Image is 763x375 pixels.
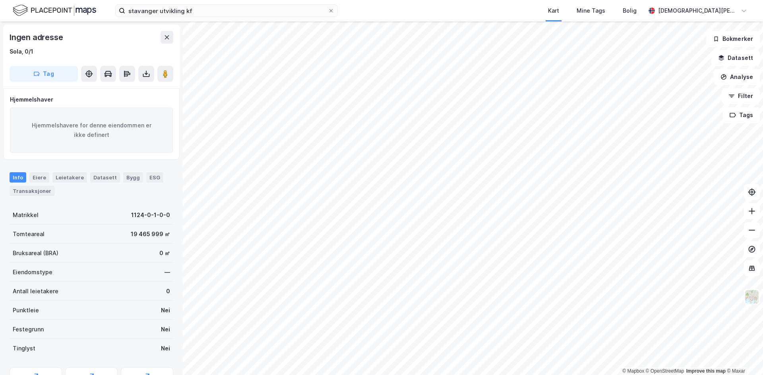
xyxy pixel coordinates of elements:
div: ESG [146,172,163,183]
div: Hjemmelshavere for denne eiendommen er ikke definert [10,108,173,153]
div: [DEMOGRAPHIC_DATA][PERSON_NAME][DEMOGRAPHIC_DATA] [658,6,738,15]
div: Bruksareal (BRA) [13,248,58,258]
a: Mapbox [622,368,644,374]
img: Z [744,289,759,304]
button: Datasett [711,50,760,66]
div: 0 ㎡ [159,248,170,258]
div: Leietakere [52,172,87,183]
div: Kontrollprogram for chat [723,337,763,375]
div: — [165,267,170,277]
button: Tag [10,66,78,82]
div: Tomteareal [13,229,45,239]
div: Datasett [90,172,120,183]
img: logo.f888ab2527a4732fd821a326f86c7f29.svg [13,4,96,17]
div: Bolig [623,6,637,15]
div: Mine Tags [577,6,605,15]
button: Tags [723,107,760,123]
div: Festegrunn [13,325,44,334]
div: Antall leietakere [13,287,58,296]
div: Tinglyst [13,344,35,353]
a: OpenStreetMap [646,368,684,374]
div: Bygg [123,172,143,183]
div: Transaksjoner [10,186,54,196]
div: Nei [161,306,170,315]
div: Info [10,172,26,183]
div: Ingen adresse [10,31,64,44]
button: Analyse [714,69,760,85]
div: Eiendomstype [13,267,52,277]
div: Sola, 0/1 [10,47,33,56]
div: Hjemmelshaver [10,95,173,104]
input: Søk på adresse, matrikkel, gårdeiere, leietakere eller personer [125,5,328,17]
div: 1124-0-1-0-0 [131,210,170,220]
div: Matrikkel [13,210,39,220]
div: 19 465 999 ㎡ [131,229,170,239]
button: Bokmerker [706,31,760,47]
div: 0 [166,287,170,296]
button: Filter [722,88,760,104]
div: Eiere [29,172,49,183]
iframe: Chat Widget [723,337,763,375]
div: Nei [161,325,170,334]
div: Punktleie [13,306,39,315]
div: Nei [161,344,170,353]
a: Improve this map [686,368,726,374]
div: Kart [548,6,559,15]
